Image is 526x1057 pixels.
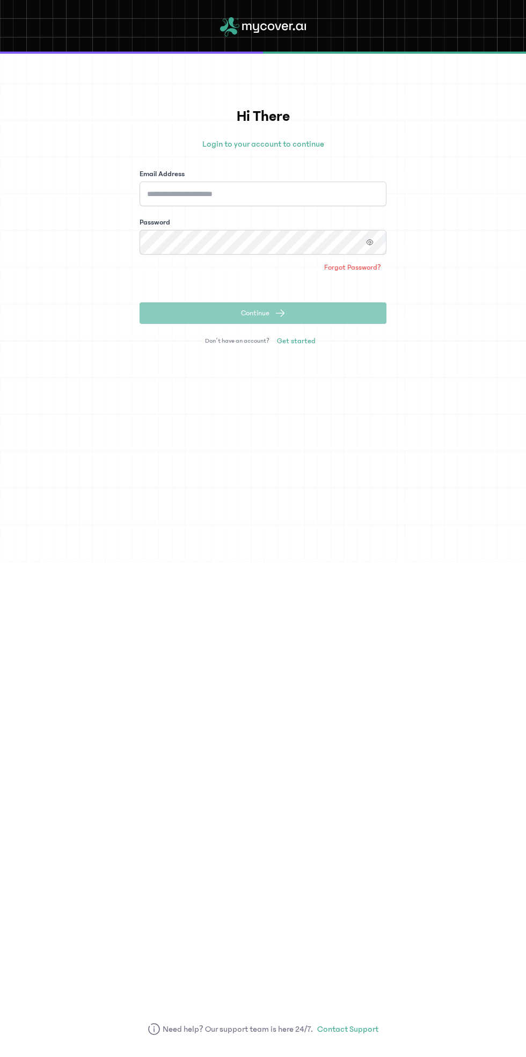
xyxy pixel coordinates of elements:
[140,217,170,228] label: Password
[272,332,321,350] a: Get started
[241,308,269,318] span: Continue
[140,169,185,179] label: Email Address
[324,262,381,273] span: Forgot Password?
[317,1023,378,1036] a: Contact Support
[205,337,269,345] span: Don’t have an account?
[140,137,386,150] p: Login to your account to continue
[319,259,386,276] a: Forgot Password?
[163,1023,313,1036] span: Need help? Our support team is here 24/7.
[140,105,386,128] h1: Hi There
[277,336,316,346] span: Get started
[140,302,386,324] button: Continue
